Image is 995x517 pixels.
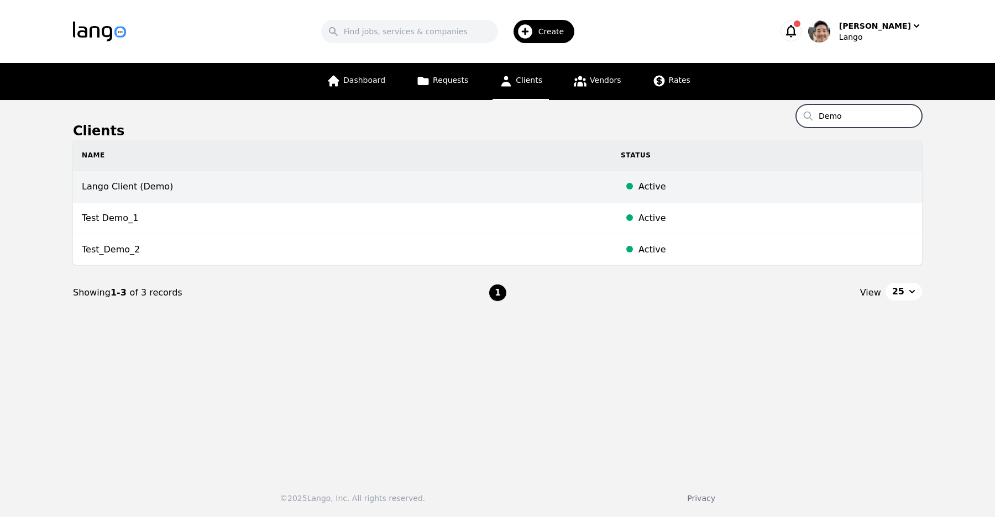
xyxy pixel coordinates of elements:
nav: Page navigation [73,266,922,320]
a: Dashboard [320,63,392,100]
img: User Profile [808,20,830,43]
div: Showing of 3 records [73,286,489,299]
a: Privacy [687,494,715,503]
div: Active [638,243,913,256]
th: Name [73,140,612,171]
input: Search [796,104,922,128]
span: Clients [516,76,542,85]
div: Lango [839,31,922,43]
span: 1-3 [111,287,129,298]
span: Requests [433,76,468,85]
button: User Profile[PERSON_NAME]Lango [808,20,922,43]
a: Rates [646,63,697,100]
h1: Clients [73,122,922,140]
img: Logo [73,22,126,41]
div: [PERSON_NAME] [839,20,911,31]
button: Create [498,15,582,48]
a: Clients [493,63,549,100]
div: © 2025 Lango, Inc. All rights reserved. [280,493,425,504]
a: Requests [410,63,475,100]
td: Test_Demo_2 [73,234,612,266]
div: Active [638,180,913,193]
button: 25 [886,283,922,300]
span: View [860,286,881,299]
td: Lango Client (Demo) [73,171,612,203]
input: Find jobs, services & companies [321,20,498,43]
th: Status [612,140,922,171]
span: Dashboard [343,76,385,85]
a: Vendors [567,63,627,100]
td: Test Demo_1 [73,203,612,234]
span: Create [538,26,572,37]
div: Active [638,212,913,225]
span: Vendors [590,76,621,85]
span: Rates [669,76,690,85]
span: 25 [892,285,904,298]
